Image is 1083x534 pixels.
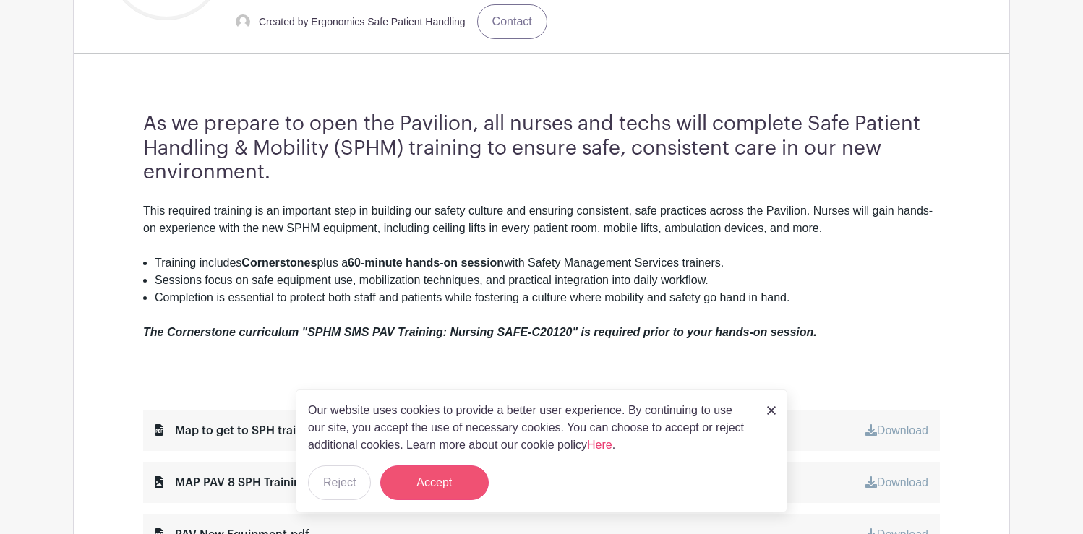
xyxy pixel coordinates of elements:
h3: As we prepare to open the Pavilion, all nurses and techs will complete Safe Patient Handling & Mo... [143,112,940,185]
img: default-ce2991bfa6775e67f084385cd625a349d9dcbb7a52a09fb2fda1e96e2d18dcdb.png [236,14,250,29]
li: Completion is essential to protect both staff and patients while fostering a culture where mobili... [155,289,940,306]
a: Contact [477,4,547,39]
strong: 60-minute hands-on session [348,257,504,269]
a: Here [587,439,612,451]
em: The Cornerstone curriculum "SPHM SMS PAV Training: Nursing SAFE-C20120" is required prior to your... [143,326,817,338]
a: Download [865,476,928,488]
img: close_button-5f87c8562297e5c2d7936805f587ecaba9071eb48480494691a3f1689db116b3.svg [767,406,776,415]
div: This required training is an important step in building our safety culture and ensuring consisten... [143,202,940,254]
div: Map to get to SPH training from UH.pdf [155,422,393,439]
li: Training includes plus a with Safety Management Services trainers. [155,254,940,272]
p: Our website uses cookies to provide a better user experience. By continuing to use our site, you ... [308,402,752,454]
button: Reject [308,465,371,500]
div: MAP PAV 8 SPH Training Room.jpg [155,474,364,491]
button: Accept [380,465,489,500]
li: Sessions focus on safe equipment use, mobilization techniques, and practical integration into dai... [155,272,940,289]
small: Created by Ergonomics Safe Patient Handling [259,16,466,27]
strong: Cornerstones [241,257,317,269]
a: Download [865,424,928,436]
